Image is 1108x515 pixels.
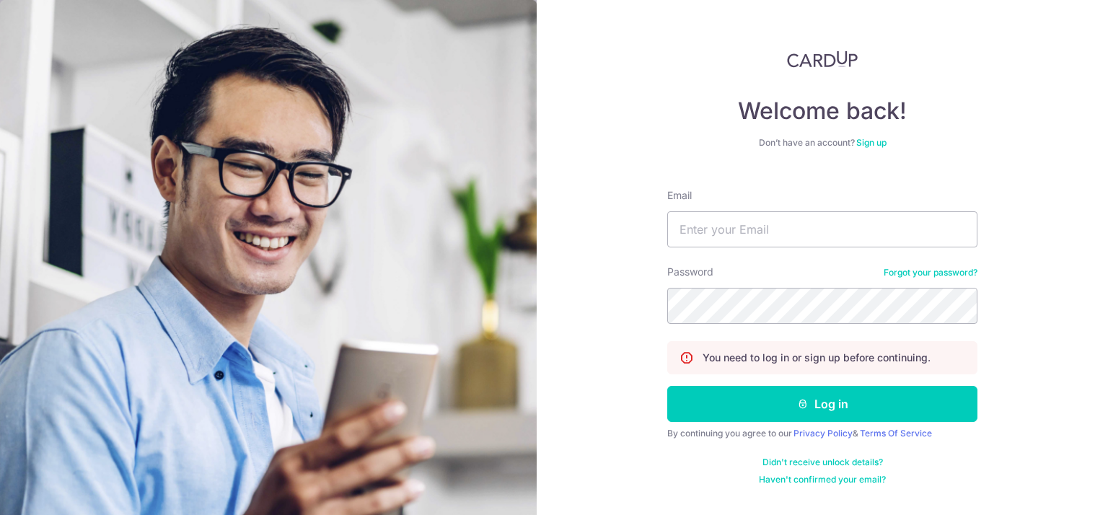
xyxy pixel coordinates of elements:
a: Forgot your password? [884,267,977,278]
img: CardUp Logo [787,50,858,68]
a: Didn't receive unlock details? [762,457,883,468]
div: Don’t have an account? [667,137,977,149]
a: Privacy Policy [793,428,853,439]
h4: Welcome back! [667,97,977,126]
p: You need to log in or sign up before continuing. [703,351,931,365]
a: Terms Of Service [860,428,932,439]
a: Sign up [856,137,887,148]
label: Password [667,265,713,279]
a: Haven't confirmed your email? [759,474,886,485]
label: Email [667,188,692,203]
input: Enter your Email [667,211,977,247]
div: By continuing you agree to our & [667,428,977,439]
button: Log in [667,386,977,422]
